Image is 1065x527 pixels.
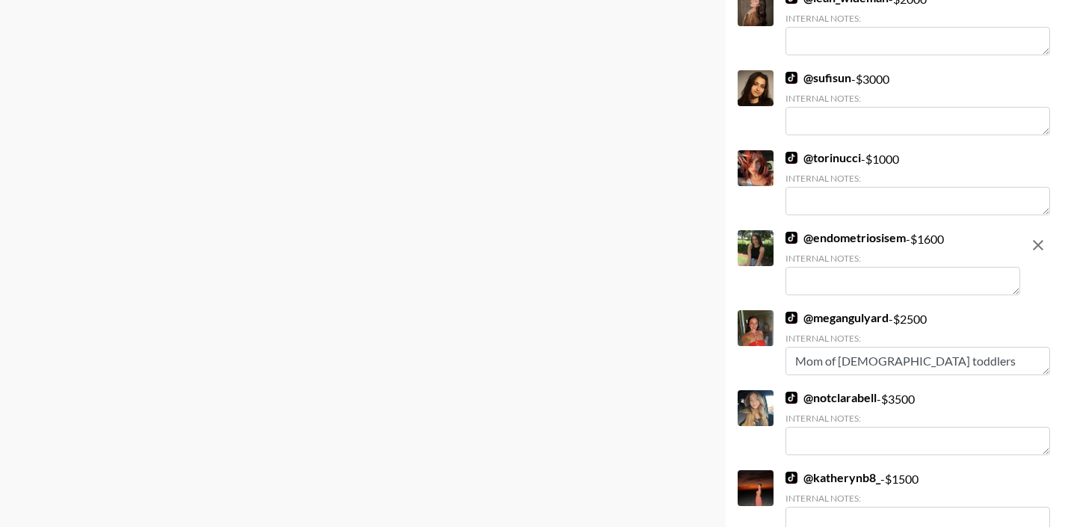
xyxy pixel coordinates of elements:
div: - $ 2500 [785,310,1050,375]
div: Internal Notes: [785,13,1050,24]
div: Internal Notes: [785,413,1050,424]
div: Internal Notes: [785,253,1020,264]
a: @torinucci [785,150,861,165]
div: - $ 3000 [785,70,1050,135]
div: Internal Notes: [785,493,1050,504]
a: @megangulyard [785,310,889,325]
a: @katherynb8_ [785,470,880,485]
button: remove [1023,230,1053,260]
img: TikTok [785,392,797,404]
div: Internal Notes: [785,93,1050,104]
div: - $ 1000 [785,150,1050,215]
a: @endometriosisem [785,230,906,245]
img: TikTok [785,152,797,164]
a: @sufisun [785,70,851,85]
img: TikTok [785,312,797,324]
img: TikTok [785,472,797,484]
div: - $ 1600 [785,230,1020,295]
img: TikTok [785,72,797,84]
a: @notclarabell [785,390,877,405]
img: TikTok [785,232,797,244]
div: - $ 3500 [785,390,1050,455]
textarea: Mom of [DEMOGRAPHIC_DATA] toddlers [785,347,1050,375]
div: Internal Notes: [785,173,1050,184]
div: Internal Notes: [785,333,1050,344]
